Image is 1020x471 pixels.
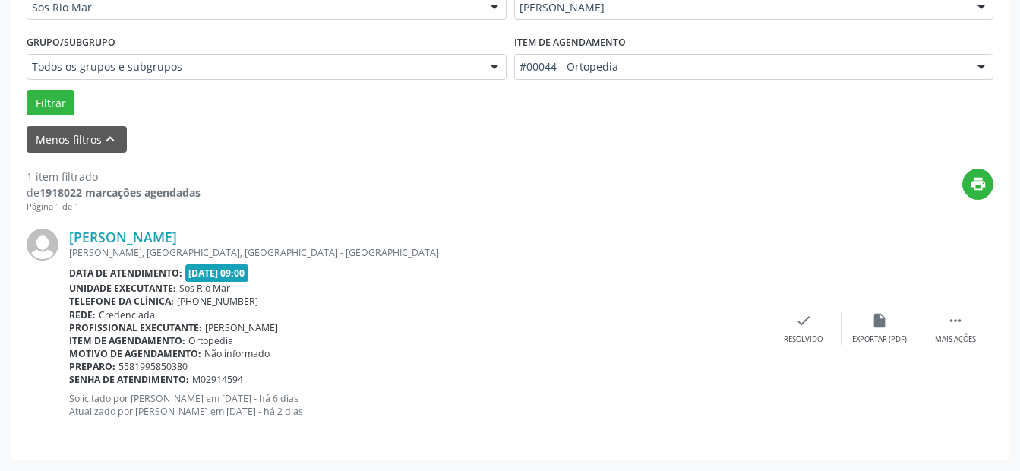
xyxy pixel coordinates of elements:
button: Filtrar [27,90,74,116]
i: print [970,175,987,192]
span: Credenciada [99,308,155,321]
button: Menos filtroskeyboard_arrow_up [27,126,127,153]
a: [PERSON_NAME] [69,229,177,245]
b: Preparo: [69,360,115,373]
div: 1 item filtrado [27,169,201,185]
i: keyboard_arrow_up [102,131,118,147]
i: insert_drive_file [871,312,888,329]
div: Mais ações [935,334,976,345]
i: check [795,312,812,329]
b: Telefone da clínica: [69,295,174,308]
p: Solicitado por [PERSON_NAME] em [DATE] - há 6 dias Atualizado por [PERSON_NAME] em [DATE] - há 2 ... [69,392,766,418]
strong: 1918022 marcações agendadas [39,185,201,200]
b: Rede: [69,308,96,321]
span: M02914594 [192,373,243,386]
div: de [27,185,201,201]
img: img [27,229,58,261]
span: [PERSON_NAME] [205,321,278,334]
span: Todos os grupos e subgrupos [32,59,475,74]
label: Grupo/Subgrupo [27,30,115,54]
b: Data de atendimento: [69,267,182,280]
b: Senha de atendimento: [69,373,189,386]
span: 5581995850380 [118,360,188,373]
b: Motivo de agendamento: [69,347,201,360]
div: [PERSON_NAME], [GEOGRAPHIC_DATA], [GEOGRAPHIC_DATA] - [GEOGRAPHIC_DATA] [69,246,766,259]
div: Página 1 de 1 [27,201,201,213]
span: Não informado [204,347,270,360]
span: Ortopedia [188,334,233,347]
b: Item de agendamento: [69,334,185,347]
div: Exportar (PDF) [852,334,907,345]
span: #00044 - Ortopedia [519,59,963,74]
span: [PHONE_NUMBER] [177,295,258,308]
i:  [947,312,964,329]
span: Sos Rio Mar [179,282,230,295]
b: Unidade executante: [69,282,176,295]
b: Profissional executante: [69,321,202,334]
label: Item de agendamento [514,30,626,54]
span: [DATE] 09:00 [185,264,249,282]
button: print [962,169,993,200]
div: Resolvido [784,334,823,345]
